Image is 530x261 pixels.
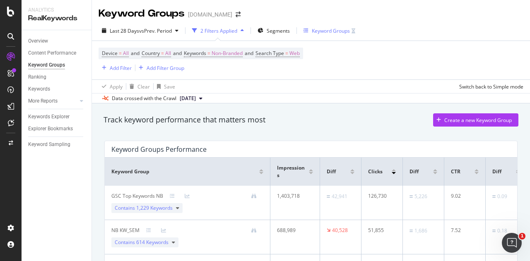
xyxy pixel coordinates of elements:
[492,230,496,232] img: Equal
[28,61,86,69] a: Keyword Groups
[497,227,507,235] div: 0.18
[119,50,122,57] span: =
[173,50,182,57] span: and
[115,239,169,246] span: Contains
[332,227,348,234] div: 40,528
[277,192,309,200] div: 1,403,718
[332,193,347,200] div: 42,941
[519,233,525,239] span: 1
[136,204,173,211] span: 1,229 Keywords
[368,227,393,234] div: 51,855
[111,168,149,175] span: Keyword Group
[188,10,232,19] div: [DOMAIN_NAME]
[28,140,70,149] div: Keyword Sampling
[451,227,476,234] div: 7.52
[176,93,206,103] button: [DATE]
[492,168,501,175] span: Diff
[161,50,164,57] span: =
[28,97,58,105] div: More Reports
[414,227,427,235] div: 1,686
[99,7,185,21] div: Keyword Groups
[410,195,413,198] img: Equal
[111,192,163,200] div: GSC Top Keywords NB
[115,204,173,212] span: Contains
[212,48,243,59] span: Non-Branded
[154,80,175,93] button: Save
[110,27,139,34] span: Last 28 Days
[444,117,512,124] div: Create a new Keyword Group
[368,192,393,200] div: 126,730
[28,49,76,57] div: Content Performance
[451,168,460,175] span: CTR
[300,24,359,37] button: Keyword Groups
[126,80,150,93] button: Clear
[28,125,73,133] div: Explorer Bookmarks
[28,97,77,105] a: More Reports
[200,27,237,34] div: 2 Filters Applied
[245,50,253,57] span: and
[327,195,330,198] img: Equal
[28,125,86,133] a: Explorer Bookmarks
[136,239,169,246] span: 614 Keywords
[135,63,184,73] button: Add Filter Group
[102,50,118,57] span: Device
[207,50,210,57] span: =
[131,50,140,57] span: and
[451,192,476,200] div: 9.02
[497,193,507,200] div: 0.09
[142,50,160,57] span: Country
[111,227,140,234] div: NB KW_SEM
[104,115,265,125] div: Track keyword performance that matters most
[289,48,300,59] span: Web
[236,12,241,17] div: arrow-right-arrow-left
[433,113,518,127] button: Create a new Keyword Group
[414,193,427,200] div: 5,226
[277,227,309,234] div: 688,989
[492,195,496,198] img: Equal
[28,14,85,23] div: RealKeywords
[165,48,171,59] span: All
[28,85,86,93] a: Keywords
[456,80,523,93] button: Switch back to Simple mode
[285,50,288,57] span: =
[28,73,46,81] div: Ranking
[28,37,48,45] div: Overview
[112,95,176,102] div: Data crossed with the Crawl
[255,50,284,57] span: Search Type
[277,164,307,179] span: Impressions
[180,95,196,102] span: 2025 Sep. 13th
[28,73,86,81] a: Ranking
[254,24,293,37] button: Segments
[99,80,123,93] button: Apply
[110,65,132,72] div: Add Filter
[28,61,65,69] div: Keyword Groups
[189,24,247,37] button: 2 Filters Applied
[139,27,172,34] span: vs Prev. Period
[312,27,350,34] div: Keyword Groups
[28,49,86,57] a: Content Performance
[28,113,70,121] div: Keywords Explorer
[327,168,336,175] span: Diff
[459,83,523,90] div: Switch back to Simple mode
[28,140,86,149] a: Keyword Sampling
[28,85,50,93] div: Keywords
[110,83,123,90] div: Apply
[368,168,383,175] span: Clicks
[123,48,129,59] span: All
[28,37,86,45] a: Overview
[99,24,182,37] button: Last 28 DaysvsPrev. Period
[410,230,413,232] img: Equal
[164,83,175,90] div: Save
[111,145,207,153] div: Keyword Groups Performance
[410,168,419,175] span: Diff
[502,233,522,253] iframe: Intercom live chat
[99,63,132,73] button: Add Filter
[28,113,86,121] a: Keywords Explorer
[267,27,290,34] span: Segments
[28,7,85,14] div: Analytics
[137,83,150,90] div: Clear
[184,50,206,57] span: Keywords
[147,65,184,72] div: Add Filter Group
